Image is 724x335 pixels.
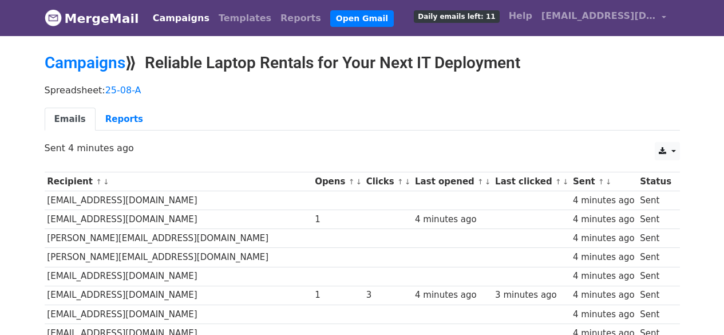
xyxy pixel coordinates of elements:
[485,178,491,186] a: ↓
[415,289,489,302] div: 4 minutes ago
[45,53,680,73] h2: ⟫ Reliable Laptop Rentals for Your Next IT Deployment
[363,172,412,191] th: Clicks
[330,10,394,27] a: Open Gmail
[45,6,139,30] a: MergeMail
[96,108,153,131] a: Reports
[555,178,561,186] a: ↑
[349,178,355,186] a: ↑
[573,308,635,321] div: 4 minutes ago
[355,178,362,186] a: ↓
[637,210,674,229] td: Sent
[563,178,569,186] a: ↓
[214,7,276,30] a: Templates
[573,213,635,226] div: 4 minutes ago
[541,9,656,23] span: [EMAIL_ADDRESS][DOMAIN_NAME]
[477,178,484,186] a: ↑
[366,289,410,302] div: 3
[495,289,567,302] div: 3 minutes ago
[45,267,312,286] td: [EMAIL_ADDRESS][DOMAIN_NAME]
[637,172,674,191] th: Status
[492,172,570,191] th: Last clicked
[45,229,312,248] td: [PERSON_NAME][EMAIL_ADDRESS][DOMAIN_NAME]
[570,172,637,191] th: Sent
[573,289,635,302] div: 4 minutes ago
[45,53,125,72] a: Campaigns
[637,191,674,210] td: Sent
[45,191,312,210] td: [EMAIL_ADDRESS][DOMAIN_NAME]
[312,172,363,191] th: Opens
[315,213,361,226] div: 1
[637,229,674,248] td: Sent
[45,142,680,154] p: Sent 4 minutes ago
[573,194,635,207] div: 4 minutes ago
[45,84,680,96] p: Spreadsheet:
[573,232,635,245] div: 4 minutes ago
[415,213,489,226] div: 4 minutes ago
[103,178,109,186] a: ↓
[573,251,635,264] div: 4 minutes ago
[148,7,214,30] a: Campaigns
[45,248,312,267] td: [PERSON_NAME][EMAIL_ADDRESS][DOMAIN_NAME]
[96,178,102,186] a: ↑
[45,210,312,229] td: [EMAIL_ADDRESS][DOMAIN_NAME]
[409,5,504,27] a: Daily emails left: 11
[412,172,492,191] th: Last opened
[573,270,635,283] div: 4 minutes ago
[537,5,671,31] a: [EMAIL_ADDRESS][DOMAIN_NAME]
[405,178,411,186] a: ↓
[105,85,141,96] a: 25-08-A
[637,305,674,324] td: Sent
[315,289,361,302] div: 1
[45,9,62,26] img: MergeMail logo
[637,248,674,267] td: Sent
[45,286,312,305] td: [EMAIL_ADDRESS][DOMAIN_NAME]
[637,267,674,286] td: Sent
[276,7,326,30] a: Reports
[414,10,499,23] span: Daily emails left: 11
[45,305,312,324] td: [EMAIL_ADDRESS][DOMAIN_NAME]
[397,178,403,186] a: ↑
[598,178,604,186] a: ↑
[45,108,96,131] a: Emails
[45,172,312,191] th: Recipient
[504,5,537,27] a: Help
[606,178,612,186] a: ↓
[637,286,674,305] td: Sent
